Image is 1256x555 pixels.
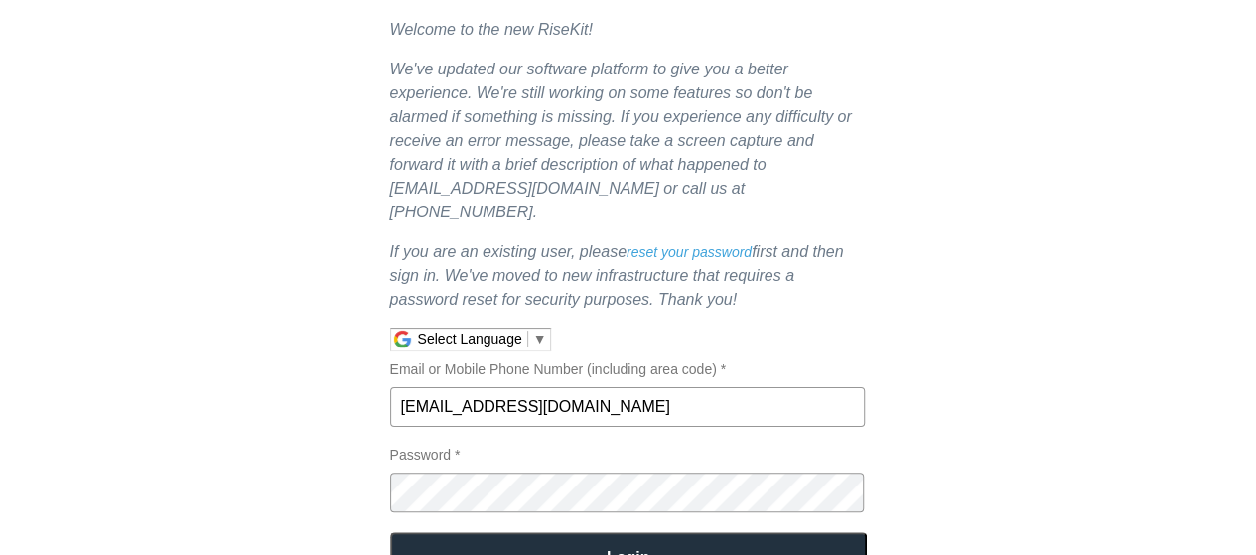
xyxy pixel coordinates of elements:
[390,21,593,38] em: Welcome to the new RiseKit!
[390,447,867,512] label: Password *
[527,331,528,347] span: ​
[390,243,844,308] em: If you are an existing user, please first and then sign in. We've moved to new infrastructure tha...
[533,331,547,347] span: ▼
[627,244,752,260] a: reset your password
[418,331,547,347] a: Select Language​
[390,473,864,512] input: Password *
[390,387,865,427] input: Email or Mobile Phone Number (including area code) *
[390,61,852,220] em: We've updated our software platform to give you a better experience. We're still working on some ...
[390,361,867,427] label: Email or Mobile Phone Number (including area code) *
[418,331,522,347] span: Select Language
